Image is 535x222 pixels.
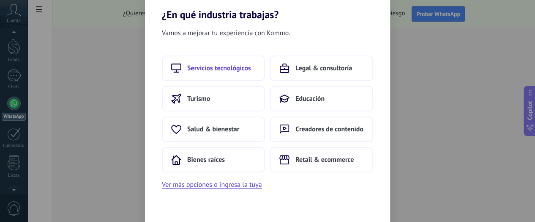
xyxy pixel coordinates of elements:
button: Creadores de contenido [270,117,373,142]
button: Servicios tecnológicos [162,55,265,81]
span: Educación [295,94,325,103]
span: Creadores de contenido [295,125,363,133]
span: Retail & ecommerce [295,155,354,164]
span: Legal & consultoría [295,64,352,72]
button: Educación [270,86,373,111]
button: Turismo [162,86,265,111]
button: Legal & consultoría [270,55,373,81]
button: Retail & ecommerce [270,147,373,172]
button: Bienes raíces [162,147,265,172]
button: Salud & bienestar [162,117,265,142]
span: Bienes raíces [187,155,225,164]
span: Servicios tecnológicos [187,64,251,72]
span: Salud & bienestar [187,125,239,133]
span: Turismo [187,94,210,103]
button: Ver más opciones o ingresa la tuya [162,179,262,190]
span: Vamos a mejorar tu experiencia con Kommo. [162,28,290,39]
